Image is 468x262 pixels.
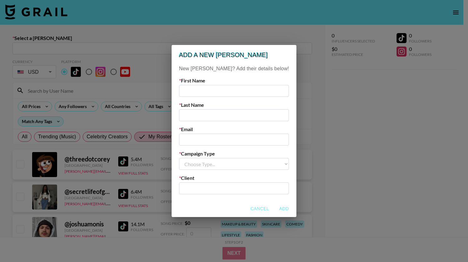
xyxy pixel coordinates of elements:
button: Cancel [248,203,271,215]
label: First Name [179,77,289,84]
h2: Add a new [PERSON_NAME] [172,45,296,65]
label: Last Name [179,102,289,108]
label: Campaign Type [179,151,289,157]
button: Add [274,203,294,215]
label: Client [179,175,289,181]
label: Email [179,126,289,132]
p: New [PERSON_NAME]? Add their details below! [179,65,289,72]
